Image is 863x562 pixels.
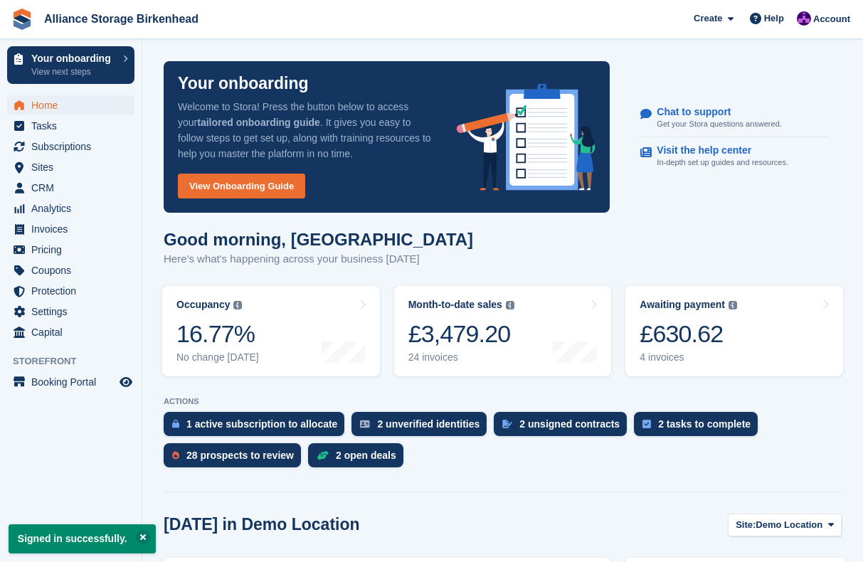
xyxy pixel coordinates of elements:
[7,322,134,342] a: menu
[31,219,117,239] span: Invoices
[164,251,473,267] p: Here's what's happening across your business [DATE]
[31,198,117,218] span: Analytics
[756,518,822,532] span: Demo Location
[13,354,142,369] span: Storefront
[164,397,842,406] p: ACTIONS
[813,12,850,26] span: Account
[494,412,634,443] a: 2 unsigned contracts
[657,118,781,130] p: Get your Stora questions answered.
[7,240,134,260] a: menu
[502,420,512,428] img: contract_signature_icon-13c848040528278c33f63329250d36e43548de30e8caae1d1a13099fd9432cc5.svg
[176,351,259,364] div: No change [DATE]
[625,286,843,376] a: Awaiting payment £630.62 4 invoices
[7,137,134,157] a: menu
[657,106,770,118] p: Chat to support
[658,418,751,430] div: 2 tasks to complete
[7,157,134,177] a: menu
[164,443,308,474] a: 28 prospects to review
[764,11,784,26] span: Help
[164,515,360,534] h2: [DATE] in Demo Location
[31,137,117,157] span: Subscriptions
[7,95,134,115] a: menu
[506,301,514,309] img: icon-info-grey-7440780725fd019a000dd9b08b2336e03edf1995a4989e88bcd33f0948082b44.svg
[31,240,117,260] span: Pricing
[7,281,134,301] a: menu
[640,99,828,138] a: Chat to support Get your Stora questions answered.
[7,198,134,218] a: menu
[457,84,596,191] img: onboarding-info-6c161a55d2c0e0a8cae90662b2fe09162a5109e8cc188191df67fb4f79e88e88.svg
[7,219,134,239] a: menu
[308,443,411,474] a: 2 open deals
[7,260,134,280] a: menu
[31,65,116,78] p: View next steps
[7,178,134,198] a: menu
[31,372,117,392] span: Booking Portal
[117,373,134,391] a: Preview store
[7,116,134,136] a: menu
[519,418,620,430] div: 2 unsigned contracts
[694,11,722,26] span: Create
[233,301,242,309] img: icon-info-grey-7440780725fd019a000dd9b08b2336e03edf1995a4989e88bcd33f0948082b44.svg
[408,299,502,311] div: Month-to-date sales
[31,53,116,63] p: Your onboarding
[197,117,320,128] strong: tailored onboarding guide
[164,230,473,249] h1: Good morning, [GEOGRAPHIC_DATA]
[172,419,179,428] img: active_subscription_to_allocate_icon-d502201f5373d7db506a760aba3b589e785aa758c864c3986d89f69b8ff3...
[31,178,117,198] span: CRM
[360,420,370,428] img: verify_identity-adf6edd0f0f0b5bbfe63781bf79b02c33cf7c696d77639b501bdc392416b5a36.svg
[186,450,294,461] div: 28 prospects to review
[186,418,337,430] div: 1 active subscription to allocate
[351,412,494,443] a: 2 unverified identities
[336,450,396,461] div: 2 open deals
[7,302,134,322] a: menu
[178,75,309,92] p: Your onboarding
[31,281,117,301] span: Protection
[176,299,230,311] div: Occupancy
[178,99,434,161] p: Welcome to Stora! Press the button below to access your . It gives you easy to follow steps to ge...
[657,144,777,157] p: Visit the help center
[729,301,737,309] img: icon-info-grey-7440780725fd019a000dd9b08b2336e03edf1995a4989e88bcd33f0948082b44.svg
[657,157,788,169] p: In-depth set up guides and resources.
[31,116,117,136] span: Tasks
[172,451,179,460] img: prospect-51fa495bee0391a8d652442698ab0144808aea92771e9ea1ae160a38d050c398.svg
[31,95,117,115] span: Home
[9,524,156,553] p: Signed in successfully.
[31,260,117,280] span: Coupons
[736,518,756,532] span: Site:
[31,302,117,322] span: Settings
[377,418,480,430] div: 2 unverified identities
[640,319,737,349] div: £630.62
[634,412,765,443] a: 2 tasks to complete
[317,450,329,460] img: deal-1b604bf984904fb50ccaf53a9ad4b4a5d6e5aea283cecdc64d6e3604feb123c2.svg
[7,46,134,84] a: Your onboarding View next steps
[640,299,725,311] div: Awaiting payment
[642,420,651,428] img: task-75834270c22a3079a89374b754ae025e5fb1db73e45f91037f5363f120a921f8.svg
[728,514,842,537] button: Site: Demo Location
[31,157,117,177] span: Sites
[31,322,117,342] span: Capital
[164,412,351,443] a: 1 active subscription to allocate
[7,372,134,392] a: menu
[408,319,514,349] div: £3,479.20
[176,319,259,349] div: 16.77%
[394,286,612,376] a: Month-to-date sales £3,479.20 24 invoices
[38,7,204,31] a: Alliance Storage Birkenhead
[640,137,828,176] a: Visit the help center In-depth set up guides and resources.
[408,351,514,364] div: 24 invoices
[162,286,380,376] a: Occupancy 16.77% No change [DATE]
[797,11,811,26] img: Romilly Norton
[178,174,305,198] a: View Onboarding Guide
[640,351,737,364] div: 4 invoices
[11,9,33,30] img: stora-icon-8386f47178a22dfd0bd8f6a31ec36ba5ce8667c1dd55bd0f319d3a0aa187defe.svg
